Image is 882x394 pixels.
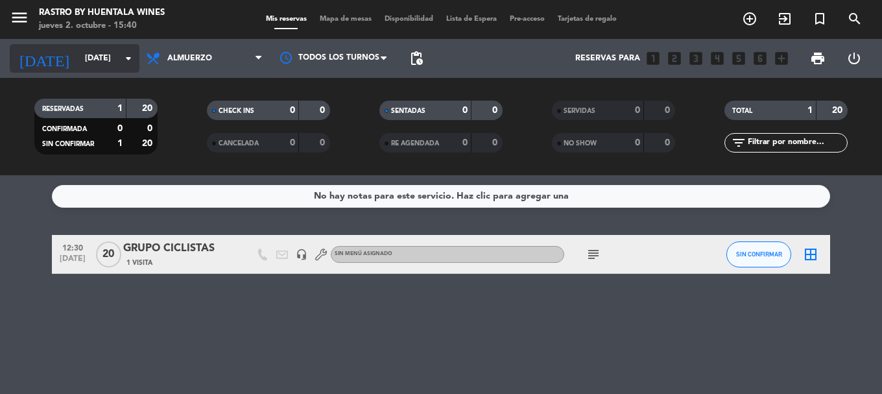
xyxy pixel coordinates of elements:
[846,51,862,66] i: power_settings_new
[391,140,439,147] span: RE AGENDADA
[665,138,673,147] strong: 0
[635,106,640,115] strong: 0
[39,19,165,32] div: jueves 2. octubre - 15:40
[777,11,793,27] i: exit_to_app
[314,189,569,204] div: No hay notas para este servicio. Haz clic para agregar una
[121,51,136,66] i: arrow_drop_down
[56,254,89,269] span: [DATE]
[564,140,597,147] span: NO SHOW
[462,138,468,147] strong: 0
[847,11,863,27] i: search
[39,6,165,19] div: Rastro by Huentala Wines
[10,8,29,27] i: menu
[575,54,640,63] span: Reservas para
[123,240,233,257] div: GRUPO CICLISTAS
[409,51,424,66] span: pending_actions
[117,104,123,113] strong: 1
[746,136,847,150] input: Filtrar por nombre...
[807,106,813,115] strong: 1
[56,240,89,254] span: 12:30
[142,139,155,148] strong: 20
[666,50,683,67] i: looks_two
[259,16,313,23] span: Mis reservas
[290,138,295,147] strong: 0
[126,258,152,268] span: 1 Visita
[752,50,769,67] i: looks_6
[440,16,503,23] span: Lista de Espera
[551,16,623,23] span: Tarjetas de regalo
[10,44,78,73] i: [DATE]
[709,50,726,67] i: looks_4
[10,8,29,32] button: menu
[378,16,440,23] span: Disponibilidad
[730,50,747,67] i: looks_5
[320,106,328,115] strong: 0
[117,139,123,148] strong: 1
[42,141,94,147] span: SIN CONFIRMAR
[42,126,87,132] span: CONFIRMADA
[492,106,500,115] strong: 0
[731,135,746,151] i: filter_list
[219,140,259,147] span: CANCELADA
[147,124,155,133] strong: 0
[836,39,872,78] div: LOG OUT
[142,104,155,113] strong: 20
[391,108,425,114] span: SENTADAS
[290,106,295,115] strong: 0
[742,11,757,27] i: add_circle_outline
[320,138,328,147] strong: 0
[462,106,468,115] strong: 0
[645,50,661,67] i: looks_one
[665,106,673,115] strong: 0
[117,124,123,133] strong: 0
[687,50,704,67] i: looks_3
[812,11,828,27] i: turned_in_not
[803,247,818,262] i: border_all
[773,50,790,67] i: add_box
[832,106,845,115] strong: 20
[732,108,752,114] span: TOTAL
[219,108,254,114] span: CHECK INS
[296,249,307,260] i: headset_mic
[736,251,782,258] span: SIN CONFIRMAR
[42,106,84,112] span: RESERVADAS
[167,54,212,63] span: Almuerzo
[810,51,826,66] span: print
[564,108,595,114] span: SERVIDAS
[586,247,601,262] i: subject
[96,241,121,267] span: 20
[503,16,551,23] span: Pre-acceso
[726,241,791,267] button: SIN CONFIRMAR
[492,138,500,147] strong: 0
[335,251,392,256] span: Sin menú asignado
[635,138,640,147] strong: 0
[313,16,378,23] span: Mapa de mesas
